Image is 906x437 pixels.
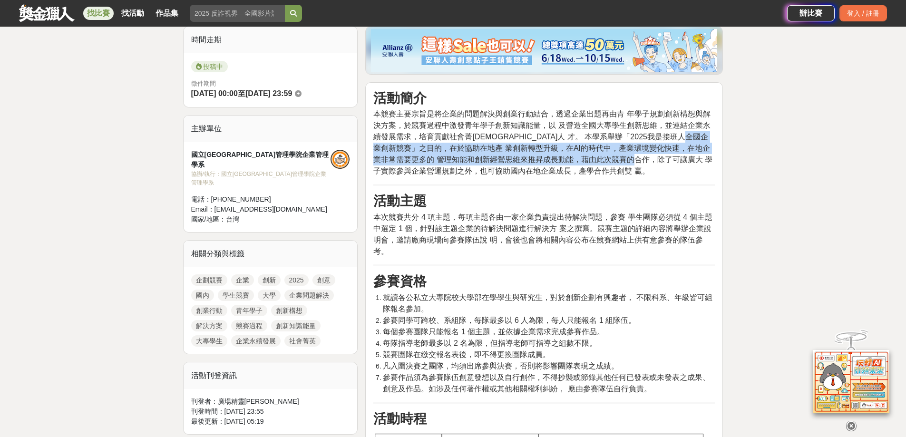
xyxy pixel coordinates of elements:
[191,274,227,286] a: 企劃競賽
[184,116,358,142] div: 主辦單位
[271,305,307,316] a: 創新構想
[191,290,214,301] a: 國內
[117,7,148,20] a: 找活動
[231,320,267,331] a: 競賽過程
[184,362,358,389] div: 活動刊登資訊
[191,170,331,187] div: 協辦/執行： 國立[GEOGRAPHIC_DATA]管理學院企業管理學系
[373,91,427,106] strong: 活動簡介
[83,7,114,20] a: 找比賽
[231,305,267,316] a: 青年學子
[258,274,281,286] a: 創新
[312,274,335,286] a: 創意
[284,290,334,301] a: 企業問題解決
[231,274,254,286] a: 企業
[839,5,887,21] div: 登入 / 註冊
[383,350,550,359] span: 競賽團隊在繳交報名表後，即不得更換團隊成員。
[373,213,712,255] span: 本次競賽共分 4 項主題，每項主題各由一家企業負責提出待解決問題，參賽 學生團隊必須從 4 個主題中選定 1 個，針對該主題企業的待解決問題進行解決方 案之撰寫。競賽主題的詳細內容將舉辦企業說明...
[218,290,254,301] a: 學生競賽
[191,407,350,417] div: 刊登時間： [DATE] 23:55
[191,89,238,97] span: [DATE] 00:00
[271,320,321,331] a: 創新知識能量
[152,7,182,20] a: 作品集
[191,61,228,72] span: 投稿中
[373,110,712,175] span: 本競賽主要宗旨是將企業的問題解決與創業行動結合，透過企業出題再由青 年學子規劃創新構想與解決方案，於競賽過程中激發青年學子創新知識能量，以 及營造全國大專學生創新思維，並連結企業永續發展需求，培...
[245,89,292,97] span: [DATE] 23:59
[284,274,309,286] a: 2025
[191,320,227,331] a: 解決方案
[190,5,285,22] input: 2025 反詐視界—全國影片競賽
[191,417,350,427] div: 最後更新： [DATE] 05:19
[373,194,427,208] strong: 活動主題
[787,5,835,21] a: 辦比賽
[184,27,358,53] div: 時間走期
[184,241,358,267] div: 相關分類與標籤
[238,89,245,97] span: 至
[191,204,331,214] div: Email： [EMAIL_ADDRESS][DOMAIN_NAME]
[373,274,427,289] strong: 參賽資格
[284,335,321,347] a: 社會菁英
[191,215,226,223] span: 國家/地區：
[813,350,889,413] img: d2146d9a-e6f6-4337-9592-8cefde37ba6b.png
[383,293,712,313] span: 就讀各公私立大專院校大學部在學學生與研究生，對於創新企劃有興趣者， 不限科系、年級皆可組隊報名參加。
[383,316,636,324] span: 參賽同學可跨校、系組隊，每隊最多以 6 人為限，每人只能報名 1 組隊伍。
[371,29,717,72] img: dcc59076-91c0-4acb-9c6b-a1d413182f46.png
[383,362,619,370] span: 凡入圍決賽之團隊，均須出席參與決賽，否則將影響團隊表現之成績。
[258,290,281,301] a: 大學
[191,397,350,407] div: 刊登者： 廣場精靈[PERSON_NAME]
[191,305,227,316] a: 創業行動
[383,373,710,393] span: 參賽作品須為參賽隊伍創意發想以及自行創作，不得抄襲或節錄其他任何已發表或未發表之成果、創意及作品。如涉及任何著作權或其他相關權利糾紛， 應由參賽隊伍自行負責。
[191,194,331,204] div: 電話： [PHONE_NUMBER]
[373,411,427,426] strong: 活動時程
[191,335,227,347] a: 大專學生
[226,215,239,223] span: 台灣
[231,335,281,347] a: 企業永續發展
[383,339,597,347] span: 每隊指導老師最多以 2 名為限，但指導老師可指導之組數不限。
[383,328,604,336] span: 每個參賽團隊只能報名 1 個主題，並依據企業需求完成參賽作品。
[191,80,216,87] span: 徵件期間
[191,150,331,170] div: 國立[GEOGRAPHIC_DATA]管理學院企業管理學系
